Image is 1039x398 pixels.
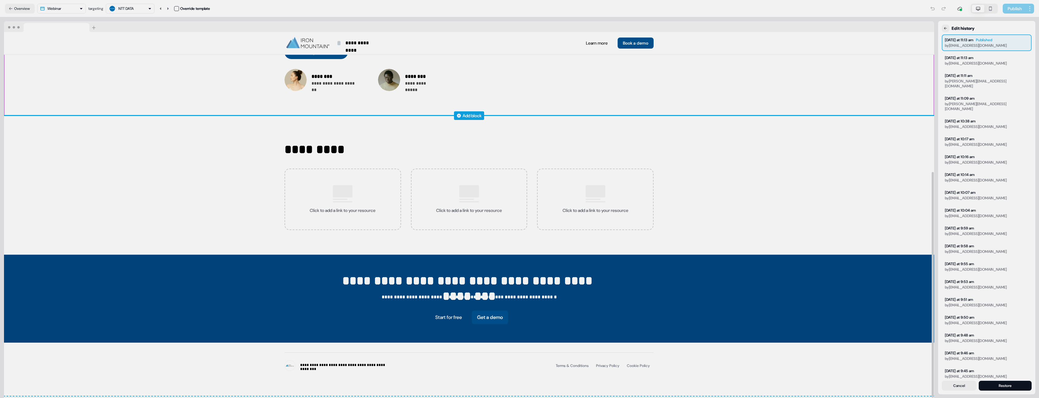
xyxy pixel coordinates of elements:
[945,196,1007,201] div: by [EMAIL_ADDRESS][DOMAIN_NAME]
[945,119,976,124] div: [DATE] at 10:38 am
[88,6,103,12] div: targeting
[945,55,973,60] div: [DATE] at 11:13 am
[430,311,467,324] button: Start for free
[942,276,1032,293] button: [DATE] at 9:53 amby[EMAIL_ADDRESS][DOMAIN_NAME]
[945,285,1007,290] div: by [EMAIL_ADDRESS][DOMAIN_NAME]
[942,169,1032,186] button: [DATE] at 10:14 amby[EMAIL_ADDRESS][DOMAIN_NAME]
[942,348,1032,364] button: [DATE] at 9:46 amby[EMAIL_ADDRESS][DOMAIN_NAME]
[945,267,1007,272] div: by [EMAIL_ADDRESS][DOMAIN_NAME]
[942,151,1032,168] button: [DATE] at 10:16 amby[EMAIL_ADDRESS][DOMAIN_NAME]
[942,93,1032,114] button: [DATE] at 11:09 amby[PERSON_NAME][EMAIL_ADDRESS][DOMAIN_NAME]
[942,70,1032,92] button: [DATE] at 11:11 amby[PERSON_NAME][EMAIL_ADDRESS][DOMAIN_NAME]
[945,142,1007,147] div: by [EMAIL_ADDRESS][DOMAIN_NAME]
[945,231,1007,236] div: by [EMAIL_ADDRESS][DOMAIN_NAME]
[623,360,654,371] button: Cookie Policy
[942,365,1032,382] button: [DATE] at 9:45 amby[EMAIL_ADDRESS][DOMAIN_NAME]
[942,205,1032,221] button: [DATE] at 10:04 amby[EMAIL_ADDRESS][DOMAIN_NAME]
[945,38,973,42] div: [DATE] at 11:13 am
[563,207,628,213] div: Click to add a link to your resource
[592,360,623,371] button: Privacy Policy
[945,356,1007,361] div: by [EMAIL_ADDRESS][DOMAIN_NAME]
[945,368,974,373] div: [DATE] at 9:45 am
[942,52,1032,69] button: [DATE] at 11:13 amby[EMAIL_ADDRESS][DOMAIN_NAME]
[945,279,974,284] div: [DATE] at 9:53 am
[537,169,654,230] div: Click to add a link to your resource
[945,73,973,78] div: [DATE] at 11:11 am
[472,311,508,324] button: Get a demo
[945,172,975,177] div: [DATE] at 10:14 am
[945,137,974,141] div: [DATE] at 10:17 am
[945,101,1029,111] div: by [PERSON_NAME][EMAIL_ADDRESS][DOMAIN_NAME]
[942,312,1032,328] button: [DATE] at 9:50 amby[EMAIL_ADDRESS][DOMAIN_NAME]
[945,303,1007,308] div: by [EMAIL_ADDRESS][DOMAIN_NAME]
[945,190,976,195] div: [DATE] at 10:07 am
[436,207,502,213] div: Click to add a link to your resource
[979,381,1032,391] button: Restore
[180,6,210,12] div: Override template
[976,38,992,42] div: Published
[463,113,482,119] div: Add block
[472,38,654,49] div: Learn moreBook a demo
[310,207,376,213] div: Click to add a link to your resource
[411,169,527,230] div: Click to add a link to your resource
[618,38,654,49] button: Book a demo
[942,294,1032,311] button: [DATE] at 9:51 amby[EMAIL_ADDRESS][DOMAIN_NAME]
[945,226,974,231] div: [DATE] at 9:59 am
[945,160,1007,165] div: by [EMAIL_ADDRESS][DOMAIN_NAME]
[945,297,973,302] div: [DATE] at 9:51 am
[945,154,975,159] div: [DATE] at 10:16 am
[945,61,1007,66] div: by [EMAIL_ADDRESS][DOMAIN_NAME]
[945,338,1007,343] div: by [EMAIL_ADDRESS][DOMAIN_NAME]
[4,21,98,32] img: Browser topbar
[581,38,613,49] button: Learn more
[942,116,1032,132] button: [DATE] at 10:38 amby[EMAIL_ADDRESS][DOMAIN_NAME]
[945,124,1007,129] div: by [EMAIL_ADDRESS][DOMAIN_NAME]
[285,169,654,230] div: Click to add a link to your resourceClick to add a link to your resourceClick to add a link to yo...
[942,34,1032,51] button: [DATE] at 11:13 amPublishedby[EMAIL_ADDRESS][DOMAIN_NAME]
[285,69,307,91] img: Contact photo
[942,133,1032,150] button: [DATE] at 10:17 amby[EMAIL_ADDRESS][DOMAIN_NAME]
[5,4,35,14] button: Overview
[945,208,976,213] div: [DATE] at 10:04 am
[945,213,1007,218] div: by [EMAIL_ADDRESS][DOMAIN_NAME]
[945,315,974,320] div: [DATE] at 9:50 am
[945,320,1007,325] div: by [EMAIL_ADDRESS][DOMAIN_NAME]
[942,241,1032,257] button: [DATE] at 9:58 amby[EMAIL_ADDRESS][DOMAIN_NAME]
[552,360,654,371] div: Terms & ConditionsPrivacy PolicyCookie Policy
[945,178,1007,183] div: by [EMAIL_ADDRESS][DOMAIN_NAME]
[942,187,1032,204] button: [DATE] at 10:07 amby[EMAIL_ADDRESS][DOMAIN_NAME]
[285,169,401,230] div: Click to add a link to your resource
[945,244,974,249] div: [DATE] at 9:58 am
[430,311,508,324] div: Start for freeGet a demo
[945,374,1007,379] div: by [EMAIL_ADDRESS][DOMAIN_NAME]
[106,4,154,14] button: NTT DATA
[942,330,1032,346] button: [DATE] at 9:48 amby[EMAIL_ADDRESS][DOMAIN_NAME]
[942,223,1032,239] button: [DATE] at 9:59 amby[EMAIL_ADDRESS][DOMAIN_NAME]
[552,360,592,371] button: Terms & Conditions
[945,249,1007,254] div: by [EMAIL_ADDRESS][DOMAIN_NAME]
[378,69,400,91] img: Contact photo
[952,25,974,31] div: Edit history
[942,381,976,391] button: Cancel
[945,43,1007,48] div: by [EMAIL_ADDRESS][DOMAIN_NAME]
[47,6,61,12] div: Webinar
[118,6,134,12] div: NTT DATA
[945,79,1029,89] div: by [PERSON_NAME][EMAIL_ADDRESS][DOMAIN_NAME]
[945,261,974,266] div: [DATE] at 9:55 am
[945,351,974,356] div: [DATE] at 9:46 am
[945,96,975,101] div: [DATE] at 11:09 am
[942,258,1032,275] button: [DATE] at 9:55 amby[EMAIL_ADDRESS][DOMAIN_NAME]
[945,333,974,338] div: [DATE] at 9:48 am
